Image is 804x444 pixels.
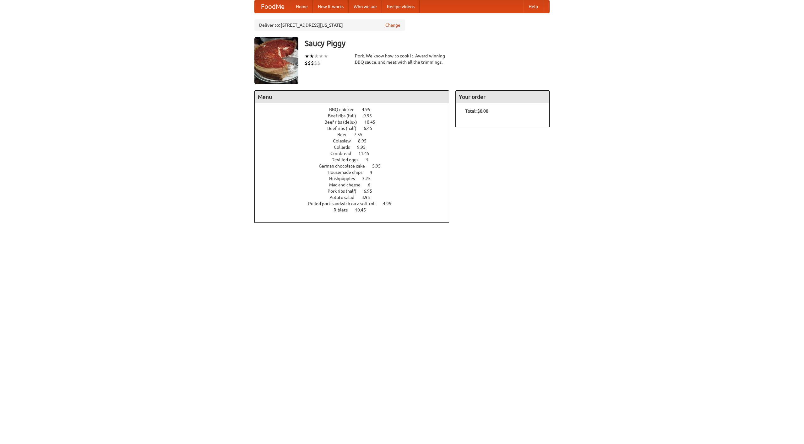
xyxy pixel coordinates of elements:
span: Beef ribs (full) [328,113,362,118]
h4: Your order [456,91,549,103]
span: Beef ribs (half) [327,126,363,131]
a: Devilled eggs 4 [331,157,380,162]
span: Pork ribs (half) [328,189,363,194]
li: ★ [305,53,309,60]
a: BBQ chicken 4.95 [329,107,382,112]
span: Potato salad [329,195,361,200]
span: 3.25 [362,176,377,181]
li: $ [308,60,311,67]
a: Who we are [349,0,382,13]
span: 7.55 [354,132,369,137]
a: Beer 7.55 [337,132,374,137]
a: Beef ribs (half) 6.45 [327,126,384,131]
li: $ [317,60,320,67]
span: 3.95 [361,195,376,200]
span: Mac and cheese [329,182,367,187]
a: Help [524,0,543,13]
span: 9.95 [357,145,372,150]
a: Recipe videos [382,0,420,13]
span: 4.95 [383,201,398,206]
li: $ [311,60,314,67]
b: Total: $0.00 [465,109,488,114]
a: FoodMe [255,0,291,13]
li: ★ [314,53,319,60]
span: 5.95 [372,163,387,169]
h4: Menu [255,91,449,103]
li: $ [305,60,308,67]
span: 4 [366,157,374,162]
a: Mac and cheese 6 [329,182,382,187]
span: BBQ chicken [329,107,361,112]
a: Pork ribs (half) 6.95 [328,189,384,194]
span: Housemade chips [328,170,369,175]
div: Pork. We know how to cook it. Award-winning BBQ sauce, and meat with all the trimmings. [355,53,449,65]
span: Devilled eggs [331,157,365,162]
span: Riblets [334,207,354,212]
span: 4 [370,170,378,175]
a: Riblets 10.45 [334,207,378,212]
a: Hushpuppies 3.25 [329,176,382,181]
span: Beef ribs (delux) [324,120,363,125]
span: Beer [337,132,353,137]
span: 8.95 [358,138,373,143]
span: 4.95 [362,107,377,112]
li: ★ [309,53,314,60]
a: How it works [313,0,349,13]
span: 6.45 [364,126,378,131]
span: Coleslaw [333,138,357,143]
a: Change [385,22,400,28]
a: German chocolate cake 5.95 [319,163,392,169]
a: Home [291,0,313,13]
span: 6 [368,182,377,187]
span: 6.95 [364,189,378,194]
span: Hushpuppies [329,176,361,181]
a: Beef ribs (delux) 10.45 [324,120,387,125]
li: ★ [323,53,328,60]
li: ★ [319,53,323,60]
span: 10.45 [355,207,372,212]
a: Collards 9.95 [334,145,377,150]
span: Cornbread [330,151,357,156]
span: Pulled pork sandwich on a soft roll [308,201,382,206]
span: 11.45 [358,151,376,156]
img: angular.jpg [254,37,298,84]
h3: Saucy Piggy [305,37,550,50]
div: Deliver to: [STREET_ADDRESS][US_STATE] [254,19,405,31]
span: 9.95 [363,113,378,118]
li: $ [314,60,317,67]
span: 10.45 [364,120,382,125]
a: Housemade chips 4 [328,170,384,175]
a: Coleslaw 8.95 [333,138,378,143]
a: Beef ribs (full) 9.95 [328,113,383,118]
a: Cornbread 11.45 [330,151,381,156]
a: Pulled pork sandwich on a soft roll 4.95 [308,201,403,206]
span: German chocolate cake [319,163,371,169]
span: Collards [334,145,356,150]
a: Potato salad 3.95 [329,195,382,200]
